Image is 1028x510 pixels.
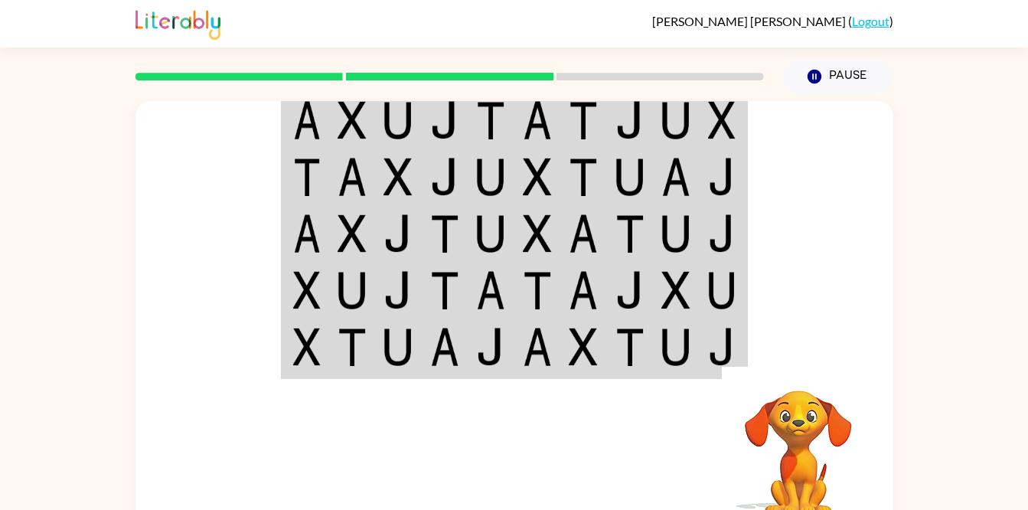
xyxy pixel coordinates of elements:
img: t [430,214,459,253]
img: j [430,101,459,139]
img: u [708,271,736,309]
img: x [569,328,598,366]
img: j [708,158,736,196]
img: t [569,158,598,196]
a: Logout [852,14,889,28]
img: a [569,271,598,309]
img: u [615,158,645,196]
img: u [661,328,690,366]
img: j [383,271,413,309]
img: x [293,328,321,366]
img: j [615,271,645,309]
img: u [476,158,505,196]
img: a [293,101,321,139]
img: t [615,328,645,366]
img: x [523,214,552,253]
img: u [661,101,690,139]
img: a [569,214,598,253]
img: a [476,271,505,309]
img: x [338,214,367,253]
img: a [661,158,690,196]
img: j [708,328,736,366]
img: t [523,271,552,309]
img: j [476,328,505,366]
img: j [430,158,459,196]
img: a [523,328,552,366]
button: Pause [782,59,893,94]
img: u [383,101,413,139]
img: a [338,158,367,196]
img: j [383,214,413,253]
img: t [476,101,505,139]
img: t [338,328,367,366]
img: t [430,271,459,309]
img: Literably [135,6,220,40]
img: a [293,214,321,253]
img: j [708,214,736,253]
img: u [383,328,413,366]
img: x [383,158,413,196]
img: j [615,101,645,139]
img: a [430,328,459,366]
div: ( ) [652,14,893,28]
img: x [708,101,736,139]
img: t [293,158,321,196]
img: u [661,214,690,253]
img: u [476,214,505,253]
img: t [569,101,598,139]
span: [PERSON_NAME] [PERSON_NAME] [652,14,848,28]
img: x [293,271,321,309]
img: u [338,271,367,309]
img: x [338,101,367,139]
img: a [523,101,552,139]
img: x [661,271,690,309]
img: t [615,214,645,253]
img: x [523,158,552,196]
